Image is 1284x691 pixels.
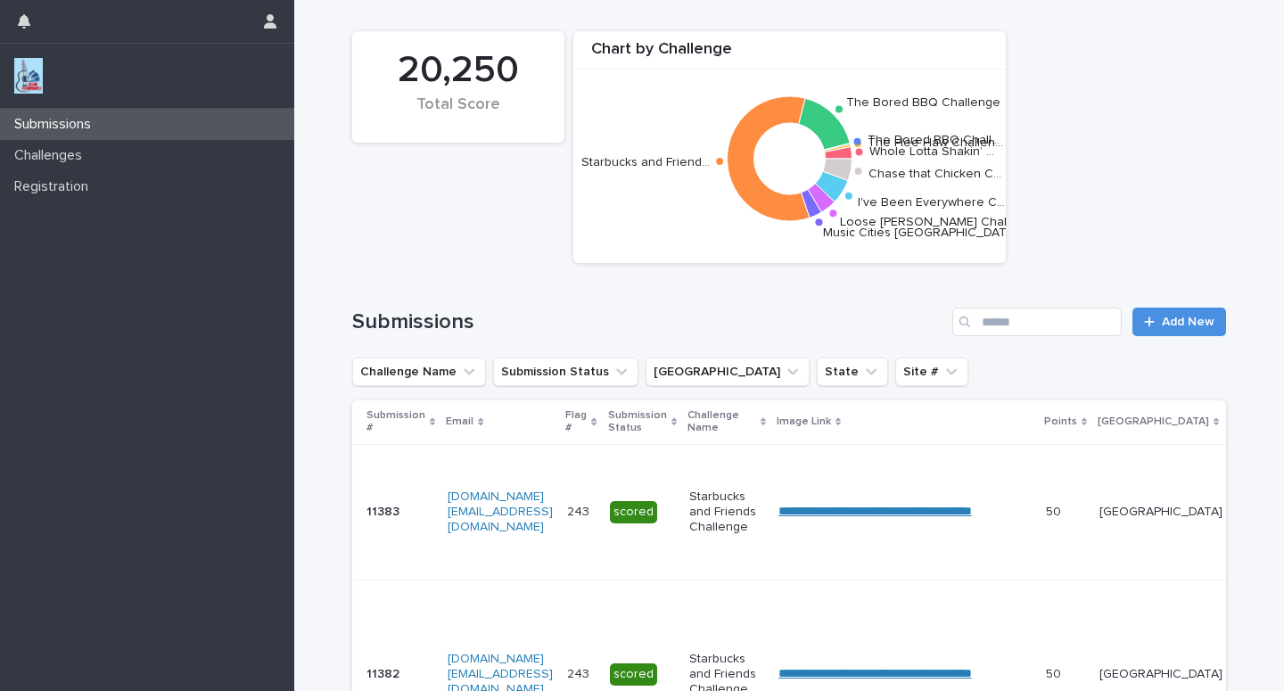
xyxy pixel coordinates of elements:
[567,663,593,682] p: 243
[817,358,888,386] button: State
[687,406,756,439] p: Challenge Name
[646,358,810,386] button: Closest City
[608,406,667,439] p: Submission Status
[352,309,945,335] h1: Submissions
[366,501,403,520] p: 11383
[565,406,587,439] p: Flag #
[689,489,764,534] p: Starbucks and Friends Challenge
[610,501,657,523] div: scored
[581,156,710,169] text: Starbucks and Friend…
[1046,663,1065,682] p: 50
[352,358,486,386] button: Challenge Name
[493,358,638,386] button: Submission Status
[610,663,657,686] div: scored
[1046,501,1065,520] p: 50
[7,147,96,164] p: Challenges
[777,412,831,432] p: Image Link
[823,226,1017,238] text: Music Cities [GEOGRAPHIC_DATA]
[7,178,103,195] p: Registration
[952,308,1122,336] input: Search
[868,136,1003,148] text: The Hee Haw Challen…
[1099,505,1222,520] p: [GEOGRAPHIC_DATA]
[1098,412,1209,432] p: [GEOGRAPHIC_DATA]
[448,490,553,533] a: [DOMAIN_NAME][EMAIL_ADDRESS][DOMAIN_NAME]
[868,134,1000,146] text: The Bored BBQ Chall…
[383,48,534,93] div: 20,250
[1044,412,1077,432] p: Points
[567,501,593,520] p: 243
[7,116,105,133] p: Submissions
[840,216,1040,228] text: Loose [PERSON_NAME] Challenge
[869,145,994,158] text: Whole Lotta Shakin’ …
[366,663,403,682] p: 11382
[573,40,1006,70] div: Chart by Challenge
[446,412,473,432] p: Email
[1162,316,1214,328] span: Add New
[14,58,43,94] img: jxsLJbdS1eYBI7rVAS4p
[868,168,1001,180] text: Chase that Chicken C…
[846,96,1000,109] text: The Bored BBQ Challenge
[895,358,968,386] button: Site #
[1099,667,1222,682] p: [GEOGRAPHIC_DATA]
[383,95,534,133] div: Total Score
[858,195,1005,208] text: I've Been Everywhere C…
[1132,308,1226,336] a: Add New
[366,406,425,439] p: Submission #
